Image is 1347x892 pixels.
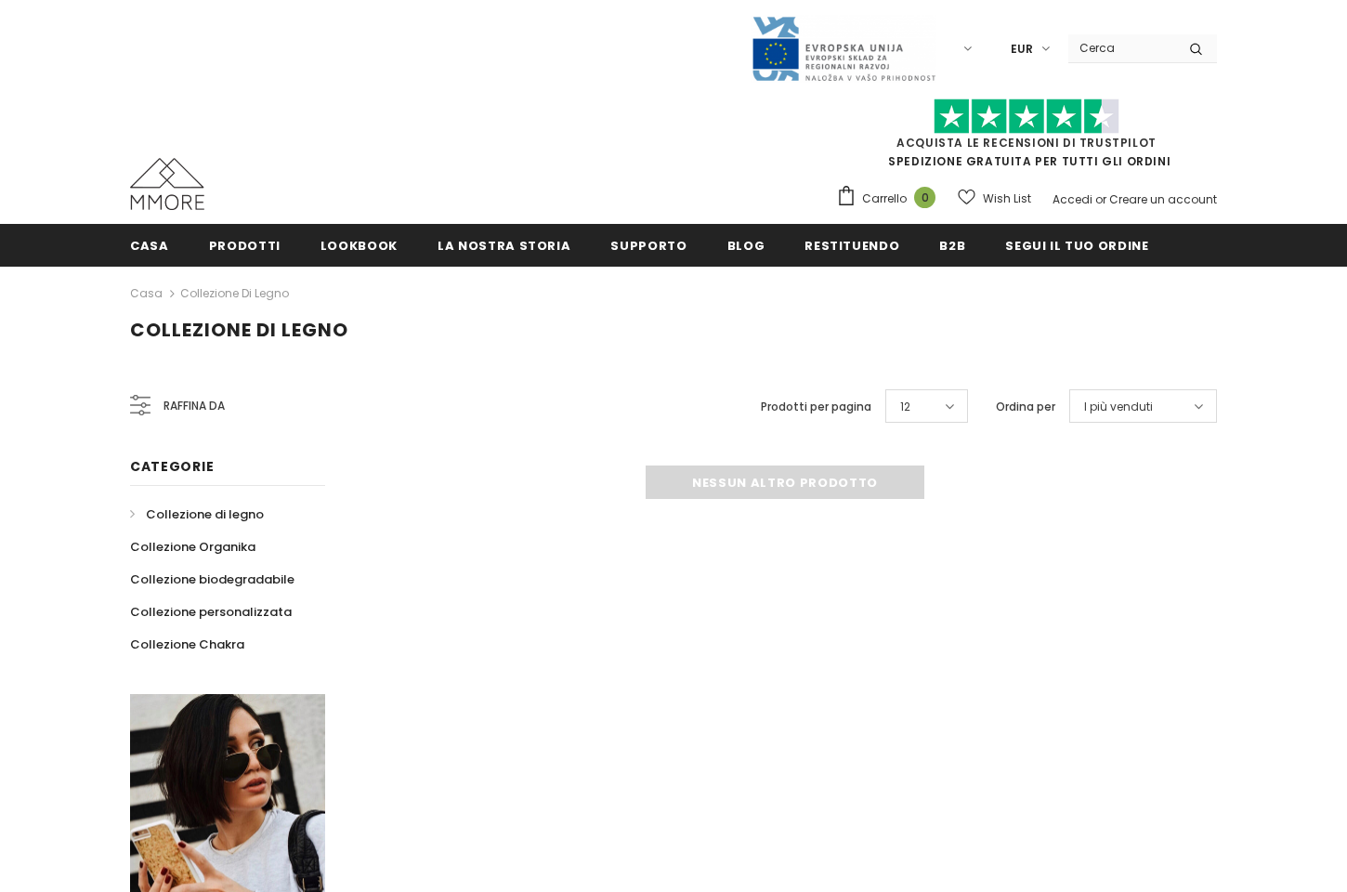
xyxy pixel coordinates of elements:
[862,190,907,208] span: Carrello
[320,224,398,266] a: Lookbook
[130,596,292,628] a: Collezione personalizzata
[130,282,163,305] a: Casa
[130,603,292,621] span: Collezione personalizzata
[1084,398,1153,416] span: I più venduti
[939,224,965,266] a: B2B
[1005,237,1148,255] span: Segui il tuo ordine
[934,98,1119,135] img: Fidati di Pilot Stars
[900,398,910,416] span: 12
[751,15,936,83] img: Javni Razpis
[727,224,765,266] a: Blog
[610,237,687,255] span: supporto
[146,505,264,523] span: Collezione di legno
[320,237,398,255] span: Lookbook
[1068,34,1175,61] input: Search Site
[130,224,169,266] a: Casa
[996,398,1055,416] label: Ordina per
[130,237,169,255] span: Casa
[130,531,255,563] a: Collezione Organika
[836,107,1217,169] span: SPEDIZIONE GRATUITA PER TUTTI GLI ORDINI
[438,224,570,266] a: La nostra storia
[751,40,936,56] a: Javni Razpis
[958,182,1031,215] a: Wish List
[438,237,570,255] span: La nostra storia
[1005,224,1148,266] a: Segui il tuo ordine
[130,571,294,588] span: Collezione biodegradabile
[180,285,289,301] a: Collezione di legno
[1095,191,1106,207] span: or
[130,538,255,556] span: Collezione Organika
[130,628,244,661] a: Collezione Chakra
[163,396,225,416] span: Raffina da
[209,237,281,255] span: Prodotti
[130,636,244,653] span: Collezione Chakra
[761,398,871,416] label: Prodotti per pagina
[914,187,935,208] span: 0
[939,237,965,255] span: B2B
[130,498,264,531] a: Collezione di legno
[836,185,945,213] a: Carrello 0
[130,158,204,210] img: Casi MMORE
[130,317,348,343] span: Collezione di legno
[983,190,1031,208] span: Wish List
[804,237,899,255] span: Restituendo
[130,563,294,596] a: Collezione biodegradabile
[130,457,214,476] span: Categorie
[610,224,687,266] a: supporto
[1053,191,1092,207] a: Accedi
[209,224,281,266] a: Prodotti
[804,224,899,266] a: Restituendo
[1011,40,1033,59] span: EUR
[1109,191,1217,207] a: Creare un account
[896,135,1157,151] a: Acquista le recensioni di TrustPilot
[727,237,765,255] span: Blog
